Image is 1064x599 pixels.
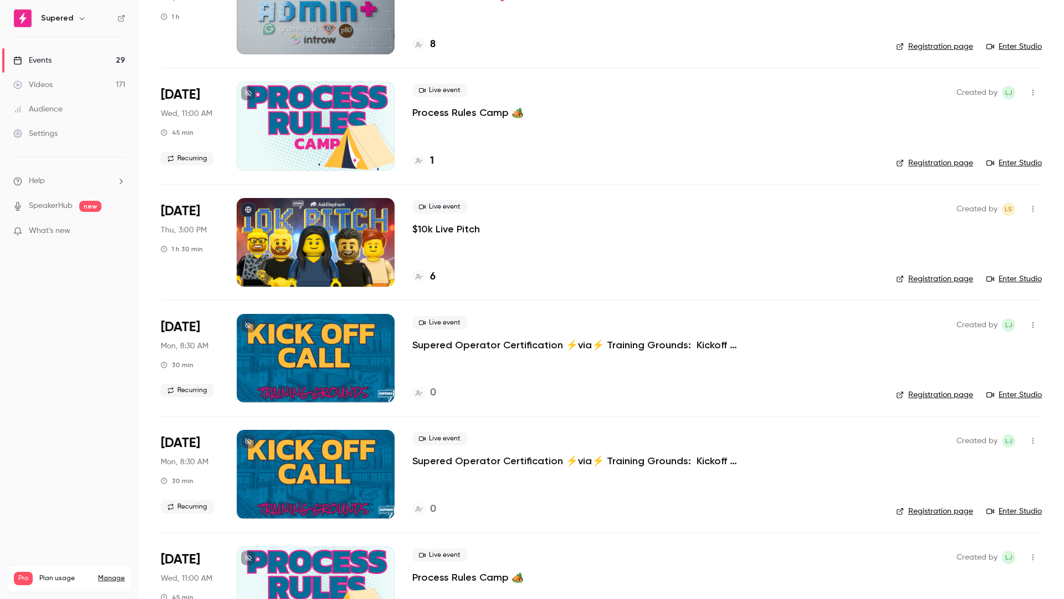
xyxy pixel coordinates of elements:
div: Aug 28 Thu, 2:00 PM (America/Denver) [161,198,219,287]
div: Sep 8 Mon, 9:30 AM (America/New York) [161,430,219,519]
h4: 0 [430,385,436,400]
div: Audience [13,104,63,115]
span: [DATE] [161,318,200,336]
span: Created by [956,318,997,332]
a: Registration page [896,158,973,169]
a: Registration page [896,506,973,517]
span: Wed, 11:00 AM [161,108,212,119]
a: Enter Studio [986,273,1042,285]
a: 0 [412,385,436,400]
a: Registration page [896,41,973,52]
div: 45 min [161,128,193,137]
div: 1 h 30 min [161,245,203,253]
span: Live event [412,432,467,445]
span: Live event [412,84,467,97]
a: Supered Operator Certification ⚡️via⚡️ Training Grounds: Kickoff Call [412,454,745,468]
a: $10k Live Pitch [412,222,480,236]
iframe: Noticeable Trigger [112,226,125,236]
span: LJ [1005,318,1012,332]
a: Process Rules Camp 🏕️ [412,106,524,119]
a: Registration page [896,273,973,285]
h4: 1 [430,154,434,169]
a: Supered Operator Certification ⚡️via⚡️ Training Grounds: Kickoff Call [412,338,745,352]
span: [DATE] [161,434,200,452]
span: [DATE] [161,202,200,220]
span: What's new [29,225,70,237]
span: LJ [1005,434,1012,448]
span: Recurring [161,500,214,514]
span: Lindsey Smith [1002,202,1015,216]
h4: 0 [430,502,436,517]
div: Aug 27 Wed, 12:00 PM (America/New York) [161,82,219,170]
span: Recurring [161,384,214,397]
div: 1 h [161,12,180,21]
span: Thu, 3:00 PM [161,225,207,236]
div: Sep 1 Mon, 9:30 AM (America/New York) [161,314,219,403]
li: help-dropdown-opener [13,175,125,187]
span: Created by [956,434,997,448]
span: Created by [956,551,997,564]
a: Enter Studio [986,41,1042,52]
div: Settings [13,128,58,139]
span: Pro [14,572,33,585]
span: [DATE] [161,551,200,568]
a: 6 [412,270,436,285]
a: Manage [98,574,125,583]
a: 1 [412,154,434,169]
a: 8 [412,37,436,52]
a: 0 [412,502,436,517]
a: Enter Studio [986,506,1042,517]
h4: 6 [430,270,436,285]
span: Created by [956,86,997,99]
span: [DATE] [161,86,200,104]
div: Videos [13,79,53,90]
span: Mon, 8:30 AM [161,341,208,352]
a: SpeakerHub [29,200,73,212]
span: Live event [412,316,467,329]
div: Events [13,55,52,66]
span: Wed, 11:00 AM [161,573,212,584]
span: Plan usage [39,574,91,583]
span: Lindsay John [1002,551,1015,564]
span: Created by [956,202,997,216]
span: LJ [1005,86,1012,99]
span: new [79,201,101,212]
span: Recurring [161,152,214,165]
span: Lindsay John [1002,86,1015,99]
span: Live event [412,200,467,214]
div: 30 min [161,476,193,485]
span: Help [29,175,45,187]
span: Lindsay John [1002,434,1015,448]
a: Process Rules Camp 🏕️ [412,571,524,584]
span: LS [1005,202,1012,216]
a: Registration page [896,389,973,400]
a: Enter Studio [986,158,1042,169]
div: 30 min [161,361,193,369]
span: Lindsay John [1002,318,1015,332]
span: Live event [412,549,467,562]
h4: 8 [430,37,436,52]
h6: Supered [41,13,73,24]
span: Mon, 8:30 AM [161,456,208,468]
span: LJ [1005,551,1012,564]
a: Enter Studio [986,389,1042,400]
img: Supered [14,9,32,27]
